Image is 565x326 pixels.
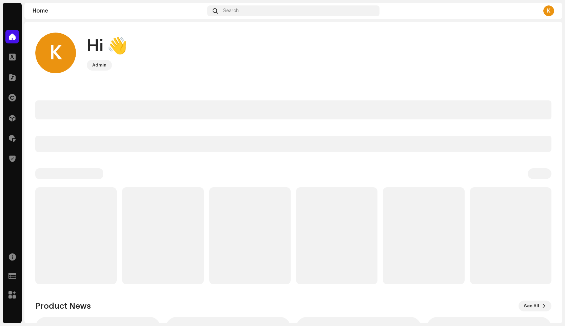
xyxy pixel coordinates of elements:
[87,35,128,57] div: Hi 👋
[33,8,204,14] div: Home
[35,33,76,73] div: K
[223,8,239,14] span: Search
[92,61,106,69] div: Admin
[519,301,551,311] button: See All
[524,299,539,313] span: See All
[543,5,554,16] div: K
[35,301,91,311] h3: Product News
